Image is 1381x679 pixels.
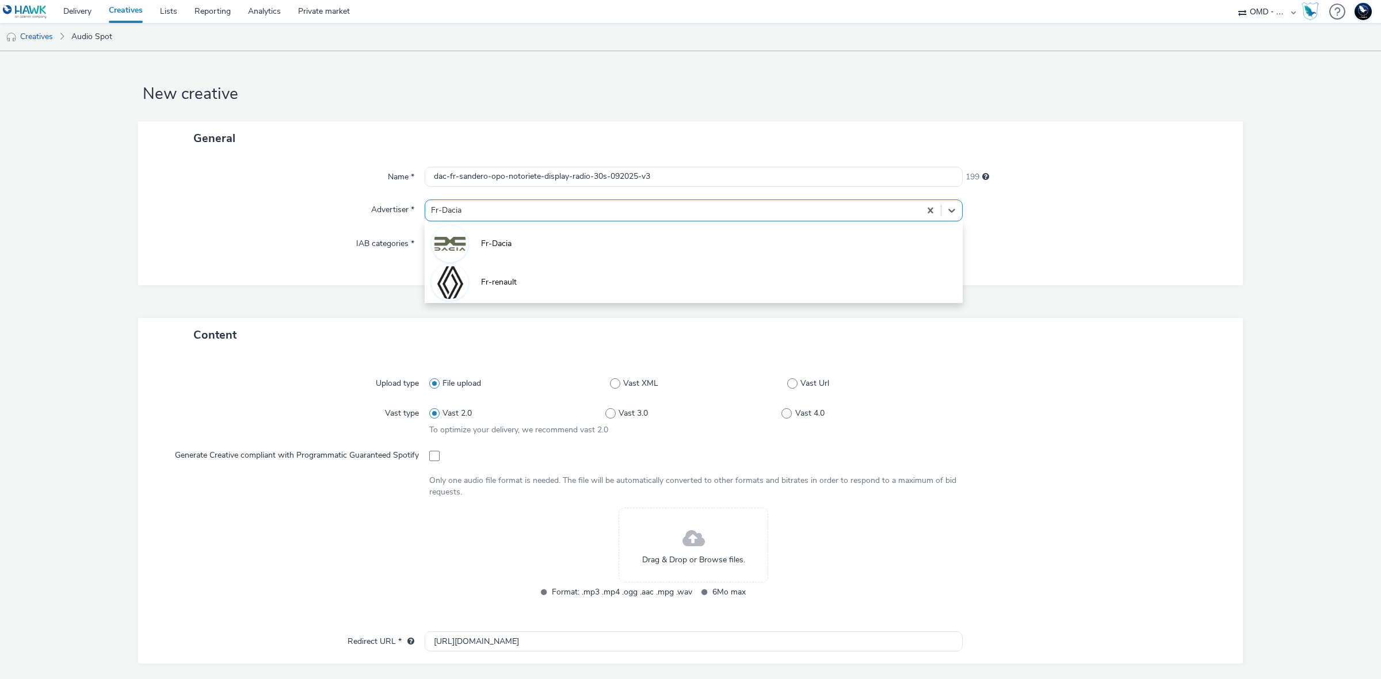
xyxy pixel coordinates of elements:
[425,167,963,187] input: Name
[138,83,1243,105] h1: New creative
[367,200,419,216] label: Advertiser *
[481,277,517,288] span: Fr-renault
[343,631,419,647] label: Redirect URL *
[3,5,47,19] img: undefined Logo
[66,23,118,51] a: Audio Spot
[982,171,989,183] div: Maximum 255 characters
[170,445,424,461] label: Generate Creative compliant with Programmatic Guaranteed Spotify
[712,585,853,599] span: 6Mo max
[1302,2,1319,21] img: Hawk Academy
[380,403,424,419] label: Vast type
[442,378,481,389] span: File upload
[193,327,236,343] span: Content
[966,171,979,183] span: 199
[383,167,419,183] label: Name *
[371,373,424,389] label: Upload type
[433,227,467,260] img: Fr-Dacia
[433,260,467,305] img: Fr-renault
[6,32,17,43] img: audio
[193,131,235,146] span: General
[800,378,829,389] span: Vast Url
[352,233,419,250] label: IAB categories *
[429,475,958,498] div: Only one audio file format is needed. The file will be automatically converted to other formats a...
[642,554,745,566] span: Drag & Drop or Browse files.
[552,585,692,599] span: Format: .mp3 .mp4 .ogg .aac .mpg .wav
[442,408,472,419] span: Vast 2.0
[795,408,825,419] span: Vast 4.0
[429,424,608,435] span: To optimize your delivery, we recommend vast 2.0
[619,408,648,419] span: Vast 3.0
[402,636,414,647] div: URL will be used as a validation URL with some SSPs and it will be the redirection URL of your cr...
[481,238,512,250] span: Fr-Dacia
[425,631,963,651] input: url...
[1355,3,1372,20] img: Support Hawk
[623,378,658,389] span: Vast XML
[1302,2,1323,21] a: Hawk Academy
